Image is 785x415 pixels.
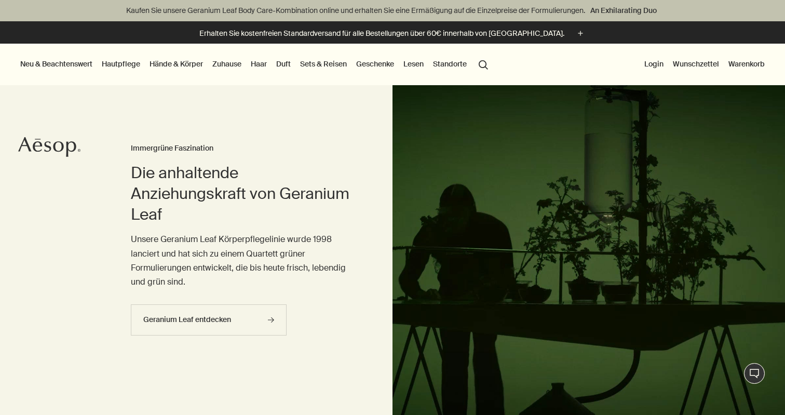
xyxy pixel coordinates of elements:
h2: Die anhaltende Anziehungskraft von Geranium Leaf [131,163,351,225]
h3: Immergrüne Faszination [131,142,351,155]
button: Warenkorb [726,57,767,71]
a: Haar [249,57,269,71]
a: Wunschzettel [671,57,721,71]
button: Standorte [431,57,469,71]
button: Erhalten Sie kostenfreien Standardversand für alle Bestellungen über 60€ innerhalb von [GEOGRAPHI... [199,28,586,39]
a: Aesop [18,137,80,160]
a: Sets & Reisen [298,57,349,71]
p: Erhalten Sie kostenfreien Standardversand für alle Bestellungen über 60€ innerhalb von [GEOGRAPHI... [199,28,564,39]
p: Unsere Geranium Leaf Körperpflegelinie wurde 1998 lanciert und hat sich zu einem Quartett grüner ... [131,232,351,289]
p: Kaufen Sie unsere Geranium Leaf Body Care-Kombination online und erhalten Sie eine Ermäßigung auf... [10,5,775,16]
svg: Aesop [18,137,80,157]
a: Hände & Körper [147,57,205,71]
a: Geranium Leaf entdecken [131,304,287,336]
button: Neu & Beachtenswert [18,57,94,71]
nav: primary [18,44,493,85]
nav: supplementary [642,44,767,85]
a: Lesen [401,57,426,71]
a: Duft [274,57,293,71]
a: An Exhilarating Duo [588,5,659,16]
a: Hautpflege [100,57,142,71]
button: Login [642,57,666,71]
button: Live-Support Chat [744,363,765,384]
a: Zuhause [210,57,243,71]
a: Geschenke [354,57,396,71]
button: Menüpunkt "Suche" öffnen [474,54,493,74]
